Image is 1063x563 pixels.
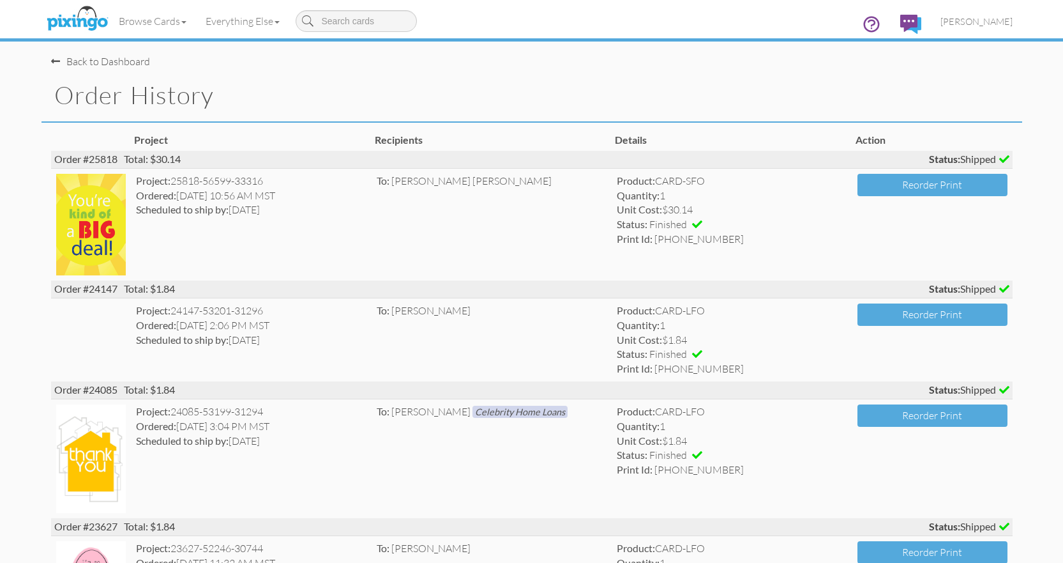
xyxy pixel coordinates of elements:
[617,449,647,461] strong: Status:
[136,542,170,554] strong: Project:
[612,130,852,151] th: Details
[617,348,647,360] strong: Status:
[617,233,652,245] strong: Print Id:
[51,54,150,69] div: Back to Dashboard
[136,333,366,348] div: [DATE]
[617,435,662,447] strong: Unit Cost:
[51,382,1013,399] div: Order #24085
[617,203,662,215] strong: Unit Cost:
[296,10,417,32] input: Search cards
[617,304,655,316] strong: Product:
[617,334,662,346] strong: Unit Cost:
[929,383,1009,397] span: Shipped
[136,405,366,419] div: 24085-53199-31294
[196,5,289,37] a: Everything Else
[136,334,229,346] strong: Scheduled to ship by:
[136,304,366,318] div: 24147-53201-31296
[51,42,1013,69] nav-back: Dashboard
[472,406,568,418] span: Celebrity Home Loans
[617,304,847,318] div: CARD-LFO
[124,383,175,396] span: Total: $1.84
[617,319,660,331] strong: Quantity:
[377,174,389,187] span: To:
[929,282,960,295] strong: Status:
[136,405,170,417] strong: Project:
[617,463,652,475] strong: Print Id:
[929,282,1009,297] span: Shipped
[649,348,687,360] span: Finished
[900,15,921,34] img: comments.svg
[136,434,366,449] div: [DATE]
[136,189,176,201] strong: Ordered:
[654,362,744,375] span: [PHONE_NUMBER]
[940,16,1013,27] span: [PERSON_NAME]
[654,463,744,476] span: [PHONE_NUMBER]
[136,318,366,333] div: [DATE] 2:06 PM MST
[929,520,960,532] strong: Status:
[136,419,366,434] div: [DATE] 3:04 PM MST
[136,174,366,189] div: 25818-56599-33316
[654,233,744,245] span: [PHONE_NUMBER]
[109,5,196,37] a: Browse Cards
[929,153,960,165] strong: Status:
[51,518,1013,536] div: Order #23627
[136,203,229,215] strong: Scheduled to ship by:
[857,304,1007,326] button: Reorder Print
[617,405,847,419] div: CARD-LFO
[377,542,389,554] span: To:
[617,542,655,554] strong: Product:
[617,189,660,201] strong: Quantity:
[649,449,687,461] span: Finished
[124,153,181,165] span: Total: $30.14
[377,405,389,417] span: To:
[136,435,229,447] strong: Scheduled to ship by:
[124,282,175,295] span: Total: $1.84
[372,130,612,151] th: Recipients
[617,362,652,374] strong: Print Id:
[617,541,847,556] div: CARD-LFO
[124,520,175,532] span: Total: $1.84
[56,174,126,275] img: 56599-1-1618163549654-ed263a1fcd44461a-qa.jpg
[617,405,655,417] strong: Product:
[377,304,389,316] span: To:
[136,304,170,316] strong: Project:
[54,82,1022,109] h1: Order History
[136,319,176,331] strong: Ordered:
[391,304,471,317] span: [PERSON_NAME]
[136,420,176,432] strong: Ordered:
[617,420,660,432] strong: Quantity:
[136,189,366,203] div: [DATE] 10:56 AM MST
[617,318,847,333] div: 1
[617,434,847,449] div: $1.84
[51,151,1013,168] div: Order #25818
[43,3,111,35] img: pixingo logo
[136,541,366,556] div: 23627-52246-30744
[136,203,366,217] div: [DATE]
[852,130,1013,151] th: Action
[56,405,126,513] img: 53199-1-1613080987469-bce48843a812fb4e-qa.jpg
[391,405,471,418] span: [PERSON_NAME]
[617,174,655,187] strong: Product:
[391,174,552,187] span: [PERSON_NAME] [PERSON_NAME]
[617,174,847,189] div: CARD-SFO
[51,281,1013,298] div: Order #24147
[617,419,847,434] div: 1
[931,5,1022,38] a: [PERSON_NAME]
[649,218,687,231] span: Finished
[929,152,1009,167] span: Shipped
[857,174,1007,196] button: Reorder Print
[857,405,1007,427] button: Reorder Print
[617,203,847,217] div: $30.14
[391,542,471,555] span: [PERSON_NAME]
[929,520,1009,534] span: Shipped
[617,218,647,230] strong: Status:
[136,174,170,187] strong: Project:
[617,333,847,348] div: $1.84
[929,383,960,396] strong: Status:
[617,189,847,203] div: 1
[131,130,372,151] th: Project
